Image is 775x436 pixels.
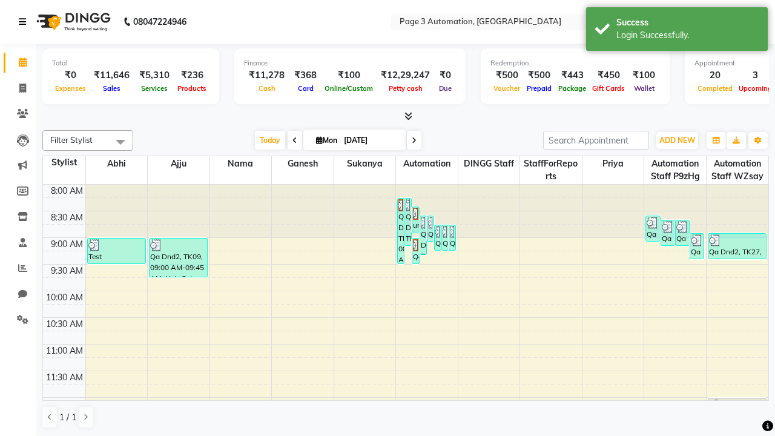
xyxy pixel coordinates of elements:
[134,68,174,82] div: ₹5,310
[334,156,396,171] span: Sukanya
[589,68,628,82] div: ₹450
[449,225,455,250] div: Qa Dnd2, TK25, 08:45 AM-09:15 AM, Hair Cut By Expert-Men
[340,131,401,150] input: 2025-09-01
[405,199,411,245] div: Qa Dnd2, TK22, 08:15 AM-09:10 AM, Special Hair Wash- Men
[490,68,523,82] div: ₹500
[44,371,85,384] div: 11:30 AM
[555,84,589,93] span: Package
[396,156,458,171] span: Automation
[412,207,418,232] div: undefined, TK16, 08:25 AM-08:55 AM, Hair cut Below 12 years (Boy)
[490,58,660,68] div: Redemption
[43,156,85,169] div: Stylist
[138,84,171,93] span: Services
[659,136,695,145] span: ADD NEW
[694,68,736,82] div: 20
[736,84,775,93] span: Upcoming
[442,225,448,250] div: Qa Dnd2, TK24, 08:45 AM-09:15 AM, Hair Cut By Expert-Men
[582,156,644,171] span: Priya
[322,84,376,93] span: Online/Custom
[589,84,628,93] span: Gift Cards
[44,398,85,411] div: 12:00 PM
[48,265,85,277] div: 9:30 AM
[708,234,767,259] div: Qa Dnd2, TK27, 08:55 AM-09:25 AM, Hair cut Below 12 years (Boy)
[656,132,698,149] button: ADD NEW
[707,156,768,184] span: Automation Staff wZsay
[133,5,186,39] b: 08047224946
[555,68,589,82] div: ₹443
[436,84,455,93] span: Due
[524,84,555,93] span: Prepaid
[376,68,435,82] div: ₹12,29,247
[490,84,523,93] span: Voucher
[52,68,89,82] div: ₹0
[628,68,660,82] div: ₹100
[736,68,775,82] div: 3
[44,291,85,304] div: 10:00 AM
[543,131,649,150] input: Search Appointment
[427,216,434,241] div: Qa Dnd2, TK18, 08:35 AM-09:05 AM, Hair cut Below 12 years (Boy)
[59,411,76,424] span: 1 / 1
[398,199,404,263] div: Qa Dnd2, TK17, 08:15 AM-09:30 AM, Hair Cut By Expert-Men,Hair Cut-Men
[50,135,93,145] span: Filter Stylist
[289,68,322,82] div: ₹368
[44,318,85,331] div: 10:30 AM
[244,68,289,82] div: ₹11,278
[174,68,209,82] div: ₹236
[694,84,736,93] span: Completed
[646,216,659,241] div: Qa Dnd2, TK19, 08:35 AM-09:05 AM, Hair Cut By Expert-Men
[48,185,85,197] div: 8:00 AM
[523,68,555,82] div: ₹500
[148,156,209,171] span: Ajju
[295,84,317,93] span: Card
[100,84,124,93] span: Sales
[386,84,426,93] span: Petty cash
[661,220,674,245] div: Qa Dnd2, TK20, 08:40 AM-09:10 AM, Hair Cut By Expert-Men
[48,238,85,251] div: 9:00 AM
[631,84,658,93] span: Wallet
[435,225,441,250] div: Qa Dnd2, TK23, 08:45 AM-09:15 AM, Hair Cut By Expert-Men
[676,220,689,245] div: Qa Dnd2, TK21, 08:40 AM-09:10 AM, Hair cut Below 12 years (Boy)
[210,156,272,171] span: Nama
[256,84,279,93] span: Cash
[174,84,209,93] span: Products
[313,136,340,145] span: Mon
[458,156,520,171] span: DINGG Staff
[48,211,85,224] div: 8:30 AM
[420,216,426,254] div: Qa Dnd2, TK26, 08:35 AM-09:20 AM, Hair Cut-Men
[272,156,334,171] span: Ganesh
[255,131,285,150] span: Today
[616,16,759,29] div: Success
[435,68,456,82] div: ₹0
[412,239,418,263] div: Qa Dnd2, TK29, 09:00 AM-09:30 AM, Hair cut Below 12 years (Boy)
[52,84,89,93] span: Expenses
[150,239,207,277] div: Qa Dnd2, TK09, 09:00 AM-09:45 AM, Hair Cut-Men
[88,239,145,263] div: Test DoNotDelete, TK11, 09:00 AM-09:30 AM, Hair Cut By Expert-Men
[690,234,704,259] div: Qa Dnd2, TK28, 08:55 AM-09:25 AM, Hair cut Below 12 years (Boy)
[520,156,582,184] span: StaffForReports
[644,156,706,184] span: Automation Staff p9zHg
[89,68,134,82] div: ₹11,646
[52,58,209,68] div: Total
[322,68,376,82] div: ₹100
[44,345,85,357] div: 11:00 AM
[31,5,114,39] img: logo
[616,29,759,42] div: Login Successfully.
[244,58,456,68] div: Finance
[86,156,148,171] span: Abhi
